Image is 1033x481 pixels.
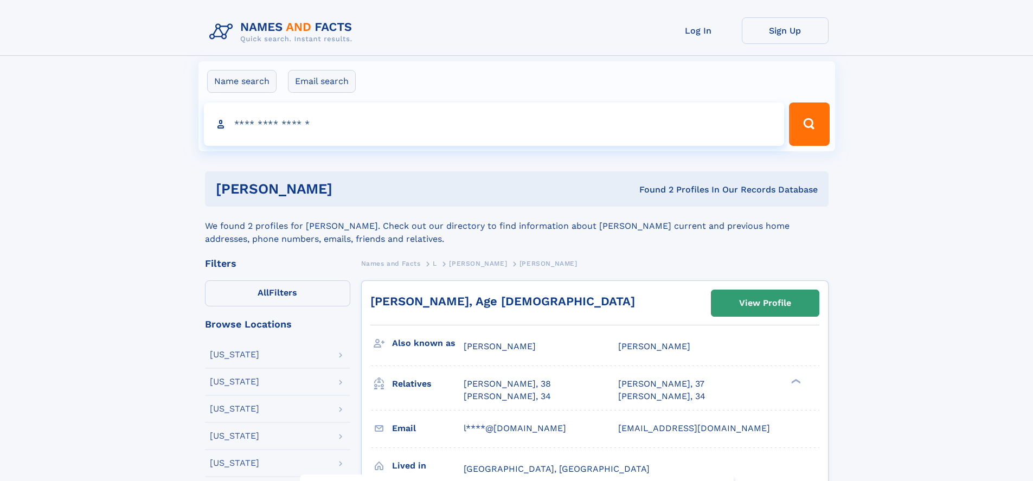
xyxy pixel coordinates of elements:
[216,182,486,196] h1: [PERSON_NAME]
[789,102,829,146] button: Search Button
[210,350,259,359] div: [US_STATE]
[205,280,350,306] label: Filters
[207,70,277,93] label: Name search
[711,290,819,316] a: View Profile
[618,341,690,351] span: [PERSON_NAME]
[519,260,578,267] span: [PERSON_NAME]
[392,375,464,393] h3: Relatives
[210,432,259,440] div: [US_STATE]
[392,457,464,475] h3: Lived in
[433,256,437,270] a: L
[433,260,437,267] span: L
[210,405,259,413] div: [US_STATE]
[739,291,791,316] div: View Profile
[655,17,742,44] a: Log In
[258,287,269,298] span: All
[205,17,361,47] img: Logo Names and Facts
[464,464,650,474] span: [GEOGRAPHIC_DATA], [GEOGRAPHIC_DATA]
[370,294,635,308] a: [PERSON_NAME], Age [DEMOGRAPHIC_DATA]
[210,377,259,386] div: [US_STATE]
[392,419,464,438] h3: Email
[449,256,507,270] a: [PERSON_NAME]
[788,378,801,385] div: ❯
[618,390,705,402] a: [PERSON_NAME], 34
[464,378,551,390] a: [PERSON_NAME], 38
[486,184,818,196] div: Found 2 Profiles In Our Records Database
[205,259,350,268] div: Filters
[204,102,785,146] input: search input
[392,334,464,352] h3: Also known as
[205,319,350,329] div: Browse Locations
[361,256,421,270] a: Names and Facts
[464,341,536,351] span: [PERSON_NAME]
[449,260,507,267] span: [PERSON_NAME]
[205,207,829,246] div: We found 2 profiles for [PERSON_NAME]. Check out our directory to find information about [PERSON_...
[742,17,829,44] a: Sign Up
[618,378,704,390] a: [PERSON_NAME], 37
[288,70,356,93] label: Email search
[618,423,770,433] span: [EMAIL_ADDRESS][DOMAIN_NAME]
[210,459,259,467] div: [US_STATE]
[464,390,551,402] a: [PERSON_NAME], 34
